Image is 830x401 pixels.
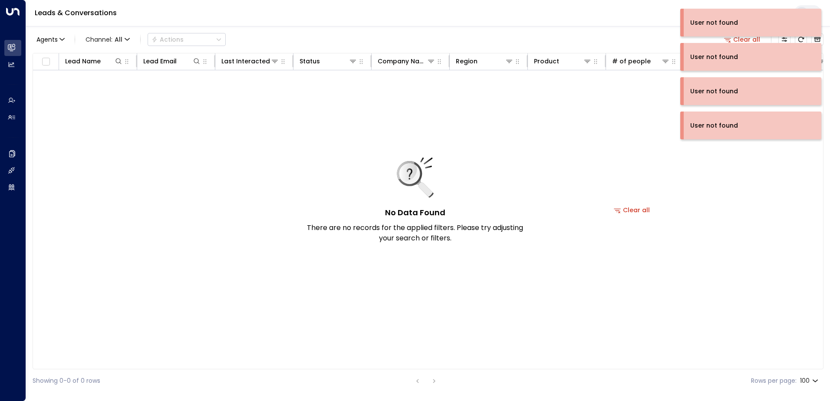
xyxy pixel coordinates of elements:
[40,56,51,67] span: Toggle select all
[612,56,670,66] div: # of people
[36,36,58,43] span: Agents
[33,376,100,385] div: Showing 0-0 of 0 rows
[82,33,133,46] span: Channel:
[148,33,226,46] div: Button group with a nested menu
[33,33,68,46] button: Agents
[800,375,820,387] div: 100
[35,8,117,18] a: Leads & Conversations
[148,33,226,46] button: Actions
[143,56,177,66] div: Lead Email
[456,56,514,66] div: Region
[690,18,738,27] div: User not found
[612,56,651,66] div: # of people
[534,56,592,66] div: Product
[152,36,184,43] div: Actions
[221,56,270,66] div: Last Interacted
[65,56,101,66] div: Lead Name
[690,87,738,96] div: User not found
[378,56,435,66] div: Company Name
[82,33,133,46] button: Channel:All
[115,36,122,43] span: All
[534,56,559,66] div: Product
[385,207,445,218] h5: No Data Found
[300,56,320,66] div: Status
[690,121,738,130] div: User not found
[610,204,654,216] button: Clear all
[300,56,357,66] div: Status
[143,56,201,66] div: Lead Email
[690,53,738,62] div: User not found
[221,56,279,66] div: Last Interacted
[306,223,524,243] p: There are no records for the applied filters. Please try adjusting your search or filters.
[456,56,478,66] div: Region
[412,375,440,386] nav: pagination navigation
[65,56,123,66] div: Lead Name
[751,376,797,385] label: Rows per page:
[378,56,427,66] div: Company Name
